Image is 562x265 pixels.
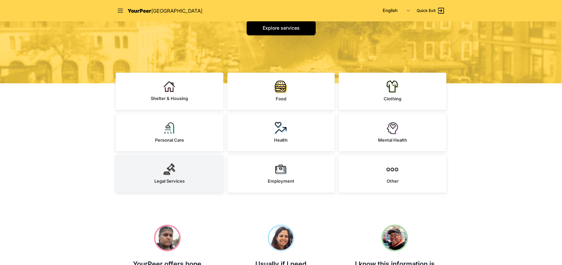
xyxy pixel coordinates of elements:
span: Explore services [263,25,300,31]
span: Health [274,137,288,143]
a: Mental Health [339,114,446,151]
span: Other [387,178,399,184]
a: Personal Care [116,114,223,151]
a: YourPeer[GEOGRAPHIC_DATA] [128,7,202,15]
a: Other [339,155,446,193]
a: Explore services [247,21,316,35]
span: [GEOGRAPHIC_DATA] [151,8,202,14]
span: Legal Services [154,178,185,184]
span: Clothing [384,96,401,101]
span: YourPeer [128,8,151,14]
a: Shelter & Housing [116,73,223,110]
span: Quick Exit [417,8,436,13]
a: Quick Exit [417,7,445,15]
span: Food [276,96,286,101]
span: Employment [268,178,294,184]
a: Legal Services [116,155,223,193]
span: Mental Health [378,137,407,143]
span: Personal Care [155,137,184,143]
a: Employment [227,155,335,193]
a: Clothing [339,73,446,110]
a: Food [227,73,335,110]
a: Health [227,114,335,151]
span: Shelter & Housing [151,96,188,101]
